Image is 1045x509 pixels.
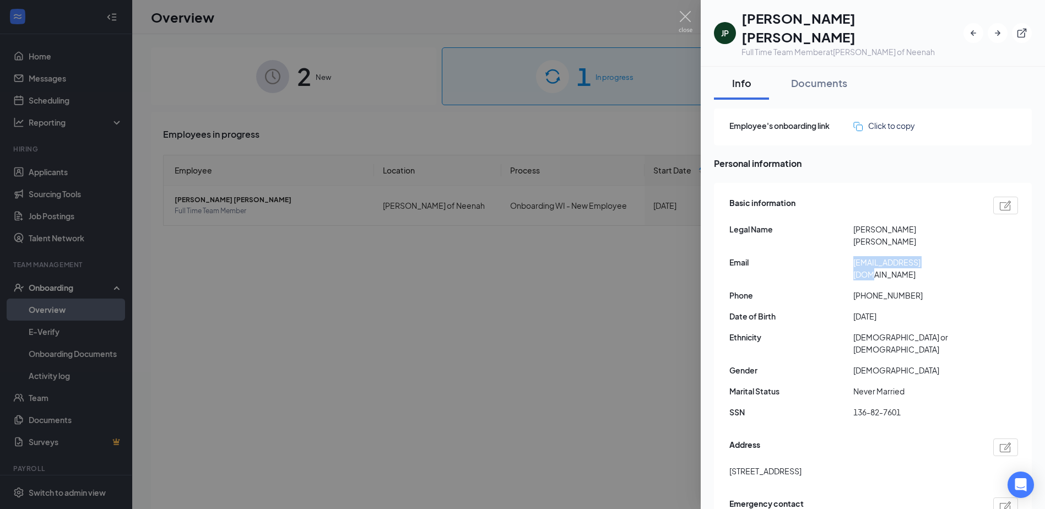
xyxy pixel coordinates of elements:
[853,223,977,247] span: [PERSON_NAME] [PERSON_NAME]
[1012,23,1032,43] button: ExternalLink
[729,385,853,397] span: Marital Status
[853,385,977,397] span: Never Married
[853,364,977,376] span: [DEMOGRAPHIC_DATA]
[853,331,977,355] span: [DEMOGRAPHIC_DATA] or [DEMOGRAPHIC_DATA]
[968,28,979,39] svg: ArrowLeftNew
[853,289,977,301] span: [PHONE_NUMBER]
[992,28,1003,39] svg: ArrowRight
[741,46,963,57] div: Full Time Team Member at [PERSON_NAME] of Neenah
[988,23,1008,43] button: ArrowRight
[729,197,795,214] span: Basic information
[725,76,758,90] div: Info
[791,76,847,90] div: Documents
[741,9,963,46] h1: [PERSON_NAME] [PERSON_NAME]
[729,310,853,322] span: Date of Birth
[729,256,853,268] span: Email
[853,406,977,418] span: 136-82-7601
[729,289,853,301] span: Phone
[721,28,729,39] div: JP
[853,256,977,280] span: [EMAIL_ADDRESS][DOMAIN_NAME]
[729,438,760,456] span: Address
[853,122,863,131] img: click-to-copy.71757273a98fde459dfc.svg
[714,156,1032,170] span: Personal information
[729,364,853,376] span: Gender
[729,223,853,235] span: Legal Name
[963,23,983,43] button: ArrowLeftNew
[853,120,915,132] button: Click to copy
[1016,28,1027,39] svg: ExternalLink
[1008,472,1034,498] div: Open Intercom Messenger
[853,310,977,322] span: [DATE]
[729,465,802,477] span: [STREET_ADDRESS]
[729,120,853,132] span: Employee's onboarding link
[729,406,853,418] span: SSN
[729,331,853,343] span: Ethnicity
